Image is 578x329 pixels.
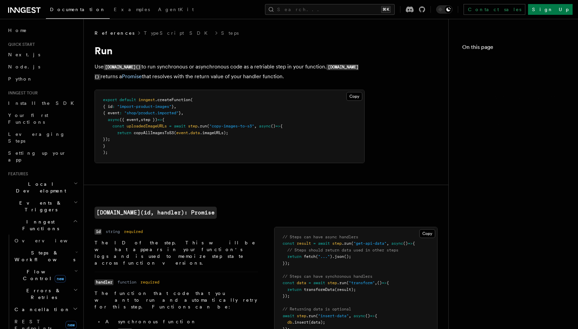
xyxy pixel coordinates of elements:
[335,287,356,292] span: (result);
[176,130,188,135] span: event
[391,241,403,246] span: async
[95,30,134,36] span: References
[462,43,564,54] h4: On this page
[283,241,294,246] span: const
[103,104,112,109] span: { id
[188,124,198,128] span: step
[103,144,105,148] span: }
[381,6,391,13] kbd: ⌘K
[316,313,318,318] span: (
[12,235,79,247] a: Overview
[158,7,194,12] span: AgentKit
[120,111,122,115] span: :
[138,117,141,122] span: ,
[5,24,79,36] a: Home
[313,280,325,285] span: await
[419,229,435,238] button: Copy
[306,313,316,318] span: .run
[330,254,332,259] span: )
[283,274,372,279] span: // Steps can have synchronous handlers
[5,90,38,96] span: Inngest tour
[112,124,124,128] span: const
[462,54,564,66] a: Run
[181,111,183,115] span: ,
[12,249,75,263] span: Steps & Workflows
[8,131,65,144] span: Leveraging Steps
[5,181,74,194] span: Local Development
[8,27,27,34] span: Home
[174,130,176,135] span: (
[15,238,84,243] span: Overview
[365,313,370,318] span: ()
[375,280,377,285] span: ,
[95,290,258,310] p: The function that code that you want to run and automatically retry for this step. Functions can be:
[465,57,480,63] span: Run
[141,117,157,122] span: step })
[95,239,258,266] p: The ID of the step. This will be what appears in your function's logs and is used to memoize step...
[122,73,142,80] a: Promise
[12,285,79,303] button: Errors & Retries
[464,4,525,15] a: Contact sales
[346,92,362,101] button: Copy
[332,254,344,259] span: .json
[466,85,564,111] a: How to call [DOMAIN_NAME]()
[254,124,257,128] span: ,
[65,321,77,329] span: new
[466,111,564,129] a: Return values and serialization
[332,241,342,246] span: step
[297,241,311,246] span: result
[8,76,33,82] span: Python
[342,241,351,246] span: .run
[344,254,351,259] span: ();
[5,200,74,213] span: Events & Triggers
[5,49,79,61] a: Next.js
[353,313,365,318] span: async
[304,254,316,259] span: fetch
[140,279,159,285] dd: required
[297,280,306,285] span: data
[95,207,217,219] a: [DOMAIN_NAME](id, handler): Promise
[209,124,254,128] span: "copy-images-to-s3"
[12,266,79,285] button: Flow Controlnew
[127,124,167,128] span: uploadedImageURLs
[207,124,209,128] span: (
[351,241,353,246] span: (
[179,111,181,115] span: }
[349,280,375,285] span: "transform"
[8,52,40,57] span: Next.js
[337,280,346,285] span: .run
[469,132,519,139] span: Usage limits
[5,171,28,177] span: Features
[117,279,136,285] dd: function
[120,117,138,122] span: ({ event
[114,7,150,12] span: Examples
[95,64,359,80] code: [DOMAIN_NAME]()
[221,30,239,36] a: Steps
[8,64,40,69] span: Node.js
[287,287,301,292] span: return
[318,241,330,246] span: await
[271,124,275,128] span: ()
[5,109,79,128] a: Your first Functions
[466,66,564,85] a: [DOMAIN_NAME](id, handler): Promise
[283,307,351,311] span: // Returning data is optional
[5,73,79,85] a: Python
[466,129,564,142] a: Usage limits
[155,97,190,102] span: .createFunction
[287,248,398,252] span: // Steps should return data used in other steps
[375,313,377,318] span: {
[117,104,172,109] span: "import-product-images"
[259,124,271,128] span: async
[5,218,73,232] span: Inngest Functions
[50,7,106,12] span: Documentation
[313,241,316,246] span: =
[95,62,365,82] p: Use to run synchronous or asynchronous code as a retriable step in your function. returns a that ...
[297,313,306,318] span: step
[104,64,141,70] code: [DOMAIN_NAME]()
[5,128,79,147] a: Leveraging Steps
[117,130,131,135] span: return
[413,241,415,246] span: {
[12,306,70,313] span: Cancellation
[124,229,143,234] dd: required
